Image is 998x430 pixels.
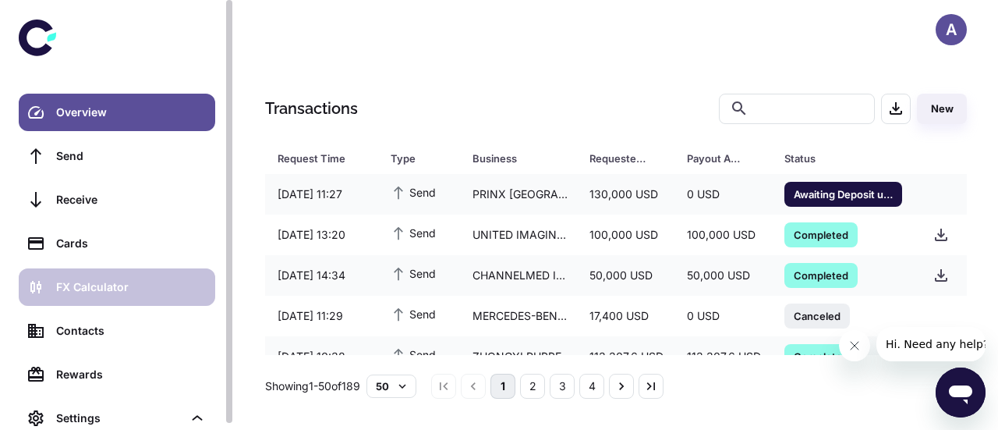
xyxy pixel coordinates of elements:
[19,356,215,393] a: Rewards
[784,307,850,323] span: Canceled
[674,220,772,250] div: 100,000 USD
[460,342,577,371] div: ZHONGYI RUBBER CO.,LTD
[429,374,666,399] nav: pagination navigation
[936,14,967,45] button: A
[19,137,215,175] a: Send
[577,301,674,331] div: 17,400 USD
[265,97,358,120] h1: Transactions
[917,94,967,124] button: New
[391,183,436,201] span: Send
[577,342,674,371] div: 113,307.6 USD
[520,374,545,399] button: Go to page 2
[56,366,206,383] div: Rewards
[265,301,378,331] div: [DATE] 11:29
[366,375,416,398] button: 50
[936,368,986,418] iframe: Button to launch messaging window
[460,301,577,331] div: MERCEDES-BENZ AG
[577,179,674,209] div: 130,000 USD
[265,378,360,395] p: Showing 1-50 of 189
[687,147,766,169] span: Payout Amount
[577,220,674,250] div: 100,000 USD
[589,147,668,169] span: Requested Amount
[839,330,870,361] iframe: Close message
[56,235,206,252] div: Cards
[391,265,436,282] span: Send
[56,322,206,339] div: Contacts
[19,225,215,262] a: Cards
[579,374,604,399] button: Go to page 4
[265,342,378,371] div: [DATE] 10:38
[19,181,215,219] a: Receive
[687,147,745,169] div: Payout Amount
[265,179,378,209] div: [DATE] 11:27
[609,374,634,399] button: Go to next page
[639,374,664,399] button: Go to last page
[391,305,436,322] span: Send
[876,327,986,361] iframe: Message from company
[550,374,575,399] button: Go to page 3
[391,147,454,169] span: Type
[56,279,206,296] div: FX Calculator
[784,186,902,201] span: Awaiting Deposit until [DATE] 14:30
[19,312,215,350] a: Contacts
[9,11,112,23] span: Hi. Need any help?
[56,104,206,121] div: Overview
[490,374,515,399] button: page 1
[674,342,772,371] div: 113,307.6 USD
[278,147,352,169] div: Request Time
[577,261,674,290] div: 50,000 USD
[19,268,215,306] a: FX Calculator
[56,147,206,165] div: Send
[391,346,436,363] span: Send
[460,220,577,250] div: UNITED IMAGING HEALTHCARE HONG KONG LIMITED
[278,147,372,169] span: Request Time
[391,147,434,169] div: Type
[784,147,902,169] span: Status
[265,261,378,290] div: [DATE] 14:34
[460,261,577,290] div: CHANNELMED IMPORT AND EXPORT CORPORATION LIMITED
[265,220,378,250] div: [DATE] 13:20
[674,179,772,209] div: 0 USD
[674,261,772,290] div: 50,000 USD
[784,267,858,283] span: Completed
[784,226,858,242] span: Completed
[589,147,648,169] div: Requested Amount
[784,348,858,364] span: Completed
[674,301,772,331] div: 0 USD
[56,191,206,208] div: Receive
[460,179,577,209] div: PRINX [GEOGRAPHIC_DATA] ([GEOGRAPHIC_DATA]) TIRE CO. LTD
[391,224,436,241] span: Send
[784,147,882,169] div: Status
[19,94,215,131] a: Overview
[56,410,182,427] div: Settings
